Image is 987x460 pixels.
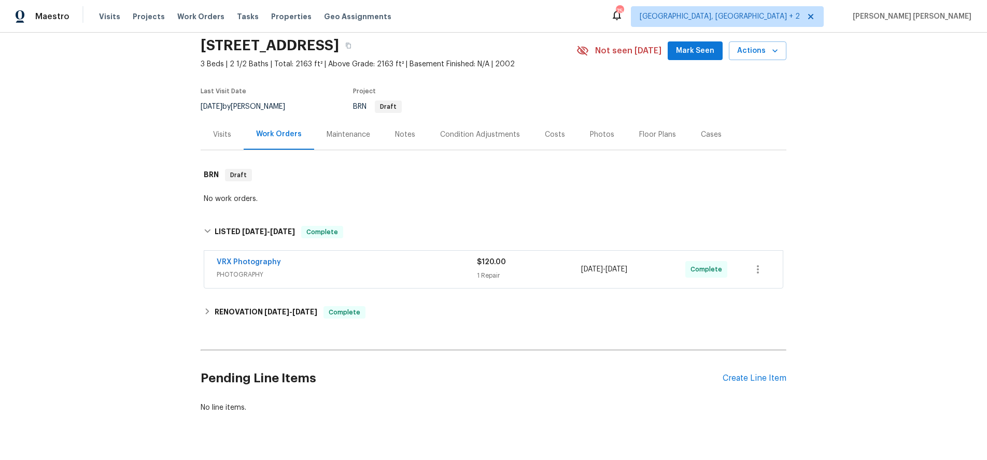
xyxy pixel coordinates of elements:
[325,307,364,318] span: Complete
[217,258,281,266] a: VRX Photography
[201,215,786,249] div: LISTED [DATE]-[DATE]Complete
[440,130,520,140] div: Condition Adjustments
[213,130,231,140] div: Visits
[376,104,401,110] span: Draft
[690,264,726,275] span: Complete
[353,88,376,94] span: Project
[668,41,723,61] button: Mark Seen
[215,226,295,238] h6: LISTED
[701,130,722,140] div: Cases
[292,308,317,315] span: [DATE]
[242,228,267,235] span: [DATE]
[640,11,800,22] span: [GEOGRAPHIC_DATA], [GEOGRAPHIC_DATA] + 2
[327,130,370,140] div: Maintenance
[35,11,69,22] span: Maestro
[477,258,506,266] span: $120.00
[201,88,246,94] span: Last Visit Date
[581,266,603,273] span: [DATE]
[339,36,358,55] button: Copy Address
[204,194,783,204] div: No work orders.
[849,11,971,22] span: [PERSON_NAME] [PERSON_NAME]
[256,129,302,139] div: Work Orders
[395,130,415,140] div: Notes
[270,228,295,235] span: [DATE]
[217,269,477,280] span: PHOTOGRAPHY
[676,45,714,58] span: Mark Seen
[590,130,614,140] div: Photos
[201,403,786,413] div: No line items.
[545,130,565,140] div: Costs
[353,103,402,110] span: BRN
[201,40,339,51] h2: [STREET_ADDRESS]
[264,308,289,315] span: [DATE]
[737,45,778,58] span: Actions
[177,11,224,22] span: Work Orders
[477,270,581,281] div: 1 Repair
[605,266,627,273] span: [DATE]
[201,59,576,69] span: 3 Beds | 2 1/2 Baths | Total: 2163 ft² | Above Grade: 2163 ft² | Basement Finished: N/A | 2002
[324,11,391,22] span: Geo Assignments
[242,228,295,235] span: -
[204,169,219,181] h6: BRN
[581,264,627,275] span: -
[595,46,661,56] span: Not seen [DATE]
[264,308,317,315] span: -
[226,170,251,180] span: Draft
[201,103,222,110] span: [DATE]
[237,13,259,20] span: Tasks
[616,6,623,17] div: 75
[271,11,312,22] span: Properties
[201,159,786,192] div: BRN Draft
[99,11,120,22] span: Visits
[639,130,676,140] div: Floor Plans
[133,11,165,22] span: Projects
[201,100,298,113] div: by [PERSON_NAME]
[302,227,342,237] span: Complete
[201,354,723,403] h2: Pending Line Items
[215,306,317,319] h6: RENOVATION
[723,373,786,383] div: Create Line Item
[729,41,786,61] button: Actions
[201,300,786,325] div: RENOVATION [DATE]-[DATE]Complete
